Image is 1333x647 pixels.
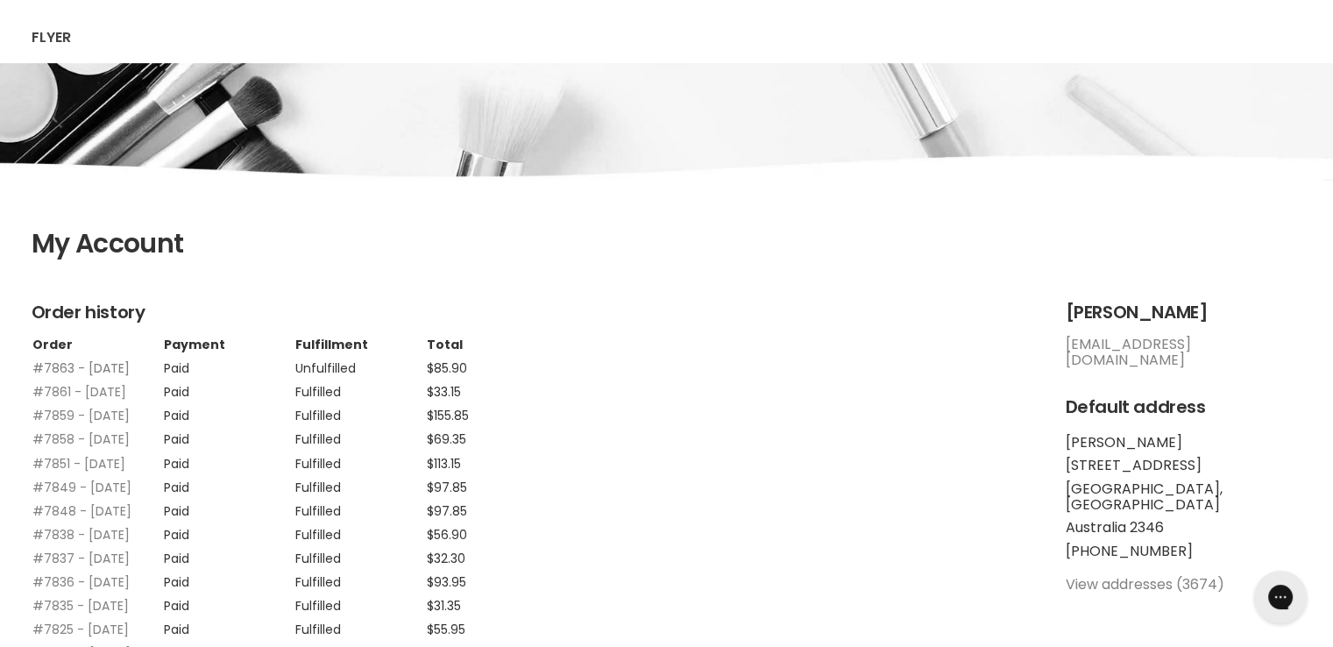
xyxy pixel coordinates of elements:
[427,383,461,401] span: $33.15
[427,573,466,591] span: $93.95
[427,407,469,424] span: $155.85
[163,376,294,400] td: Paid
[32,359,130,377] a: #7863 - [DATE]
[427,430,466,448] span: $69.35
[163,495,294,519] td: Paid
[1066,334,1191,370] a: [EMAIL_ADDRESS][DOMAIN_NAME]
[32,337,163,352] th: Order
[294,566,426,590] td: Fulfilled
[427,359,467,377] span: $85.90
[32,302,1031,323] h2: Order history
[294,423,426,447] td: Fulfilled
[294,352,426,376] td: Unfulfilled
[163,590,294,614] td: Paid
[294,472,426,495] td: Fulfilled
[163,423,294,447] td: Paid
[32,479,131,496] a: #7849 - [DATE]
[32,383,126,401] a: #7861 - [DATE]
[163,614,294,637] td: Paid
[1066,574,1224,594] a: View addresses (3674)
[163,400,294,423] td: Paid
[294,614,426,637] td: Fulfilled
[163,472,294,495] td: Paid
[163,566,294,590] td: Paid
[32,621,129,638] a: #7825 - [DATE]
[1066,481,1302,514] li: [GEOGRAPHIC_DATA], [GEOGRAPHIC_DATA]
[427,550,465,567] span: $32.30
[427,621,465,638] span: $55.95
[294,590,426,614] td: Fulfilled
[32,573,130,591] a: #7836 - [DATE]
[32,526,130,544] a: #7838 - [DATE]
[427,455,461,473] span: $113.15
[294,495,426,519] td: Fulfilled
[294,337,426,352] th: Fulfillment
[1066,302,1302,323] h2: [PERSON_NAME]
[32,597,129,615] a: #7835 - [DATE]
[163,448,294,472] td: Paid
[294,448,426,472] td: Fulfilled
[1066,520,1302,536] li: Australia 2346
[1066,435,1302,451] li: [PERSON_NAME]
[427,526,467,544] span: $56.90
[1066,458,1302,473] li: [STREET_ADDRESS]
[163,337,294,352] th: Payment
[32,502,131,520] a: #7848 - [DATE]
[427,502,467,520] span: $97.85
[163,352,294,376] td: Paid
[32,550,130,567] a: #7837 - [DATE]
[163,543,294,566] td: Paid
[32,407,130,424] a: #7859 - [DATE]
[32,229,1302,260] h1: My Account
[426,337,557,352] th: Total
[294,376,426,400] td: Fulfilled
[294,543,426,566] td: Fulfilled
[1245,565,1315,629] iframe: Gorgias live chat messenger
[32,430,130,448] a: #7858 - [DATE]
[32,455,125,473] a: #7851 - [DATE]
[294,519,426,543] td: Fulfilled
[427,597,461,615] span: $31.35
[18,19,84,56] a: Flyer
[427,479,467,496] span: $97.85
[163,519,294,543] td: Paid
[1066,544,1302,559] li: [PHONE_NUMBER]
[294,400,426,423] td: Fulfilled
[1066,397,1302,417] h2: Default address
